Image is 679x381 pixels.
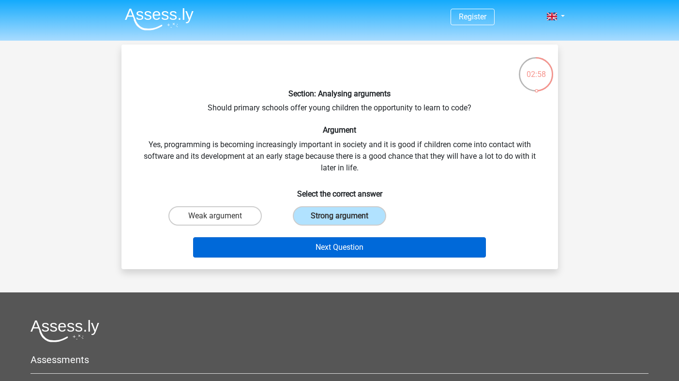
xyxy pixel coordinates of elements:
h6: Argument [137,125,543,135]
label: Weak argument [168,206,262,226]
div: Should primary schools offer young children the opportunity to learn to code? Yes, programming is... [125,52,554,261]
a: Register [459,12,486,21]
h5: Assessments [30,354,649,366]
h6: Select the correct answer [137,182,543,198]
button: Next Question [193,237,486,258]
img: Assessly [125,8,194,30]
img: Assessly logo [30,320,99,342]
h6: Section: Analysing arguments [137,89,543,98]
div: 02:58 [518,56,554,80]
label: Strong argument [293,206,386,226]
